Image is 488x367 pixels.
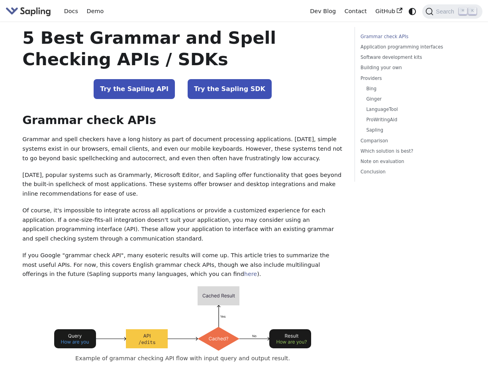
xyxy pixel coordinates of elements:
a: ProWritingAid [366,116,448,124]
h2: Grammar check APIs [22,113,343,128]
img: Example API flow [54,286,311,351]
a: Demo [82,5,108,17]
p: Grammar and spell checkers have a long history as part of document processing applications. [DATE... [22,135,343,163]
a: Providers [361,75,451,82]
a: Which solution is best? [361,148,451,155]
a: Dev Blog [306,5,340,17]
kbd: ⌘ [459,8,467,15]
button: Search (Command+K) [422,4,482,19]
a: Try the Sapling SDK [188,79,272,99]
a: Try the Sapling API [94,79,175,99]
a: Bing [366,85,448,93]
p: [DATE], popular systems such as Grammarly, Microsoft Editor, and Sapling offer functionality that... [22,171,343,199]
a: Contact [340,5,371,17]
a: Note on evaluation [361,158,451,165]
a: Application programming interfaces [361,43,451,51]
a: Docs [60,5,82,17]
a: Ginger [366,95,448,103]
p: Of course, it's impossible to integrate across all applications or provide a customized experienc... [22,206,343,244]
a: Grammar check APIs [361,33,451,41]
a: Comparison [361,137,451,145]
button: Switch between dark and light mode (currently system mode) [407,6,418,17]
a: Sapling.ai [6,6,54,17]
a: here [244,271,257,277]
a: Software development kits [361,54,451,61]
img: Sapling.ai [6,6,51,17]
span: Search [433,8,459,15]
h1: 5 Best Grammar and Spell Checking APIs / SDKs [22,27,343,70]
a: GitHub [371,5,406,17]
kbd: K [468,8,476,15]
a: Building your own [361,64,451,72]
a: Sapling [366,126,448,134]
a: LanguageTool [366,106,448,113]
p: If you Google "grammar check API", many esoteric results will come up. This article tries to summ... [22,251,343,279]
figcaption: Example of grammar checking API flow with input query and output result. [38,354,327,363]
a: Conclusion [361,168,451,176]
